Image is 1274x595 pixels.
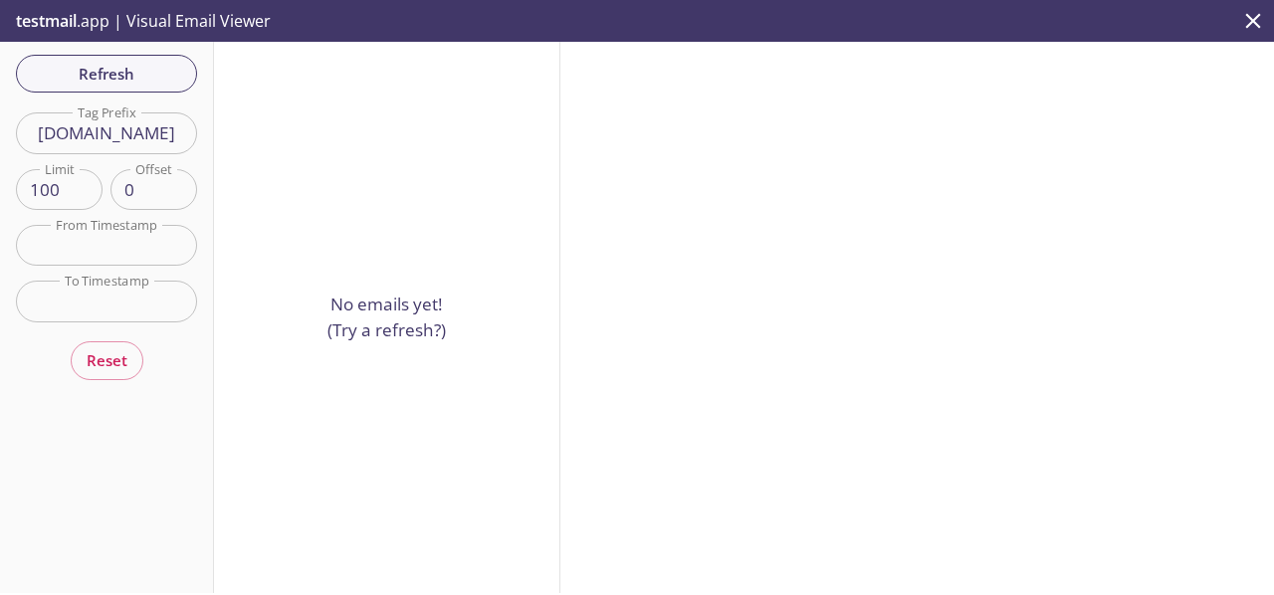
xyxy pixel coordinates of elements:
[16,10,77,32] span: testmail
[71,341,143,379] button: Reset
[16,55,197,93] button: Refresh
[32,61,181,87] span: Refresh
[87,347,127,373] span: Reset
[327,292,446,342] p: No emails yet! (Try a refresh?)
